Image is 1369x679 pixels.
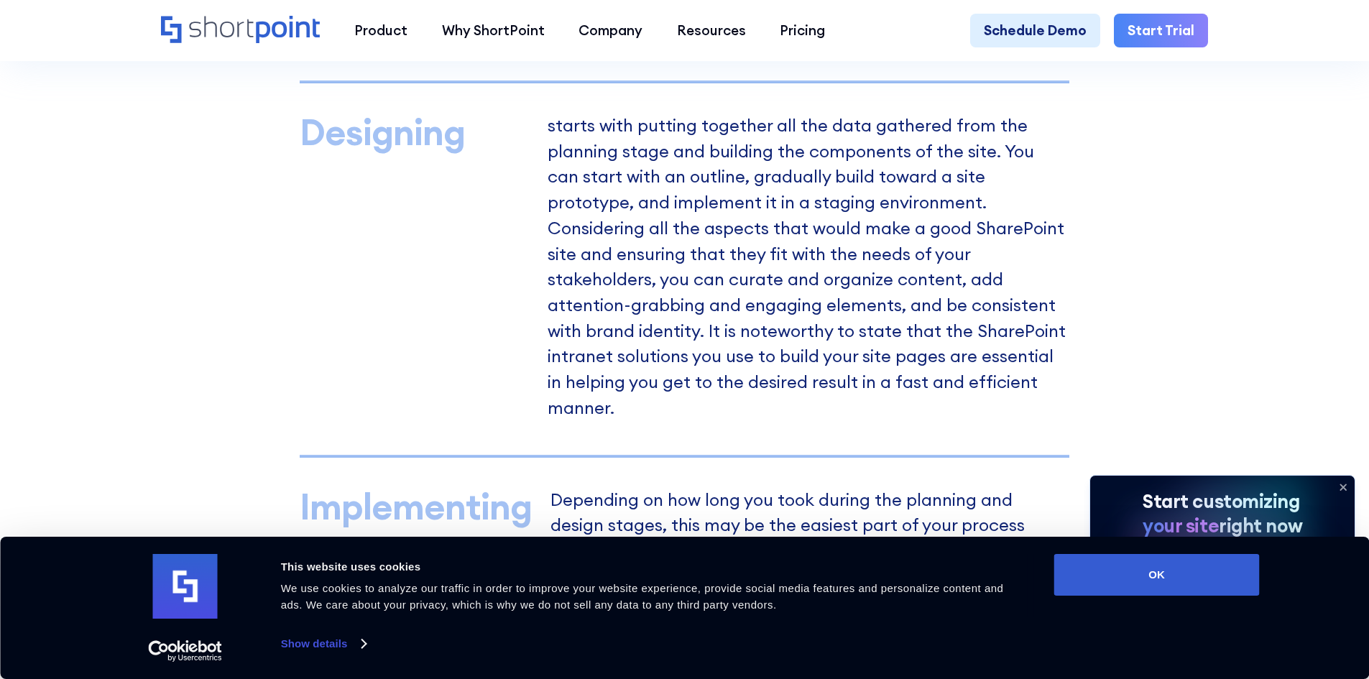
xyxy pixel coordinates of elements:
[442,20,545,41] div: Why ShortPoint
[153,554,218,619] img: logo
[300,481,532,532] div: Implementing
[548,118,1069,420] p: starts with putting together all the data gathered from the planning stage and building the compo...
[281,558,1022,576] div: This website uses cookies
[161,16,320,45] a: Home
[354,20,407,41] div: Product
[300,107,529,157] div: Designing
[660,14,763,48] a: Resources
[763,14,843,48] a: Pricing
[337,14,425,48] a: Product
[122,640,248,662] a: Usercentrics Cookiebot - opens in a new window
[1114,14,1208,48] a: Start Trial
[780,20,825,41] div: Pricing
[677,20,746,41] div: Resources
[579,20,642,41] div: Company
[281,633,366,655] a: Show details
[550,492,1069,590] p: Depending on how long you took during the planning and design stages, this may be the easiest par...
[970,14,1100,48] a: Schedule Demo
[425,14,562,48] a: Why ShortPoint
[1054,554,1260,596] button: OK
[561,14,660,48] a: Company
[281,582,1004,611] span: We use cookies to analyze our traffic in order to improve your website experience, provide social...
